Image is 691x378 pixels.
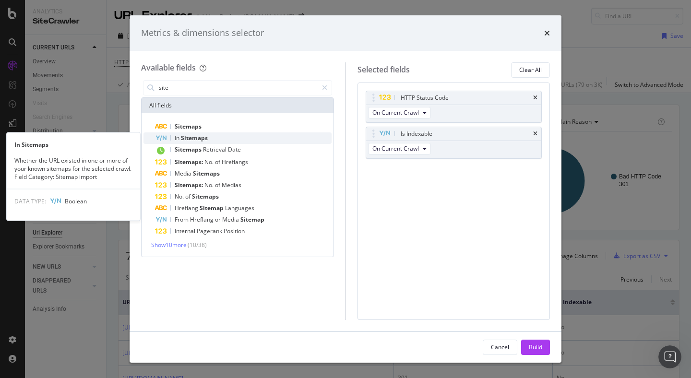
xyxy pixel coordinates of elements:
div: Cancel [491,343,509,351]
span: Sitemaps: [175,181,204,189]
span: In [175,134,181,142]
div: Is Indexable [401,129,432,139]
button: Cancel [483,340,517,355]
div: Build [529,343,542,351]
span: Medias [222,181,241,189]
span: From [175,215,190,224]
span: Sitemaps [181,134,208,142]
span: Sitemaps [175,145,203,154]
div: times [544,27,550,39]
div: Metrics & dimensions selector [141,27,264,39]
span: Media [175,169,193,177]
div: Whether the URL existed in one or more of your known sitemaps for the selected crawl. Field Categ... [7,156,140,181]
span: Sitemaps [193,169,220,177]
button: Build [521,340,550,355]
div: Is IndexabletimesOn Current Crawl [366,127,542,159]
span: Pagerank [197,227,224,235]
span: No. [204,181,215,189]
span: Retrieval [203,145,228,154]
span: Sitemaps: [175,158,204,166]
span: of [185,192,192,201]
span: of [215,158,222,166]
span: Hreflang [190,215,215,224]
span: On Current Crawl [372,144,419,153]
span: Show 10 more [151,241,187,249]
span: Hreflang [175,204,200,212]
span: Sitemap [240,215,264,224]
div: times [533,131,537,137]
div: HTTP Status Code [401,93,449,103]
span: No. [175,192,185,201]
span: Languages [225,204,254,212]
div: In Sitemaps [7,141,140,149]
button: On Current Crawl [368,107,431,118]
span: Position [224,227,245,235]
span: Sitemap [200,204,225,212]
div: modal [130,15,561,363]
div: times [533,95,537,101]
div: Selected fields [357,64,410,75]
span: Sitemaps [192,192,219,201]
span: ( 10 / 38 ) [188,241,207,249]
span: On Current Crawl [372,108,419,117]
span: Sitemaps [175,122,202,130]
span: of [215,181,222,189]
div: All fields [142,98,334,113]
div: Available fields [141,62,196,73]
span: Media [222,215,240,224]
div: HTTP Status CodetimesOn Current Crawl [366,91,542,123]
button: On Current Crawl [368,143,431,154]
button: Clear All [511,62,550,78]
span: Hreflangs [222,158,248,166]
span: Date [228,145,241,154]
input: Search by field name [158,81,318,95]
iframe: Intercom live chat [658,345,681,368]
span: Internal [175,227,197,235]
span: or [215,215,222,224]
div: Clear All [519,66,542,74]
span: No. [204,158,215,166]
